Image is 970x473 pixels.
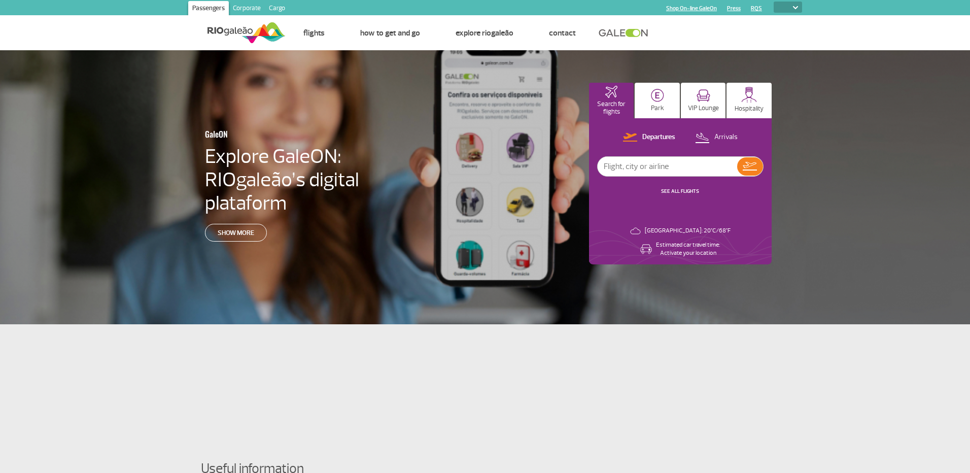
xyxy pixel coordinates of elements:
p: [GEOGRAPHIC_DATA]: 20°C/68°F [645,227,731,235]
p: Hospitality [735,105,764,113]
input: Flight, city or airline [598,157,737,176]
a: How to get and go [360,28,420,38]
h3: GaleON [205,123,374,145]
img: vipRoom.svg [697,89,710,102]
a: Explore RIOgaleão [456,28,513,38]
img: carParkingHome.svg [651,89,664,102]
a: Flights [303,28,325,38]
p: Search for flights [594,100,629,116]
button: Park [635,83,680,118]
button: SEE ALL FLIGHTS [658,187,702,195]
a: Corporate [229,1,265,17]
a: Contact [549,28,576,38]
a: Shop On-line GaleOn [666,5,717,12]
button: Search for flights [589,83,634,118]
a: Show more [205,224,267,242]
a: Cargo [265,1,289,17]
p: Departures [642,132,675,142]
p: Estimated car travel time: Activate your location [656,241,720,257]
a: SEE ALL FLIGHTS [661,188,699,194]
p: Park [651,105,664,112]
button: VIP Lounge [681,83,726,118]
img: hospitality.svg [741,87,757,103]
p: VIP Lounge [688,105,719,112]
a: RQS [751,5,762,12]
p: Arrivals [714,132,738,142]
button: Hospitality [726,83,772,118]
h4: Explore GaleON: RIOgaleão’s digital plataform [205,145,424,215]
img: airplaneHomeActive.svg [605,86,617,98]
a: Press [727,5,741,12]
a: Passengers [188,1,229,17]
button: Departures [620,131,678,144]
button: Arrivals [692,131,741,144]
